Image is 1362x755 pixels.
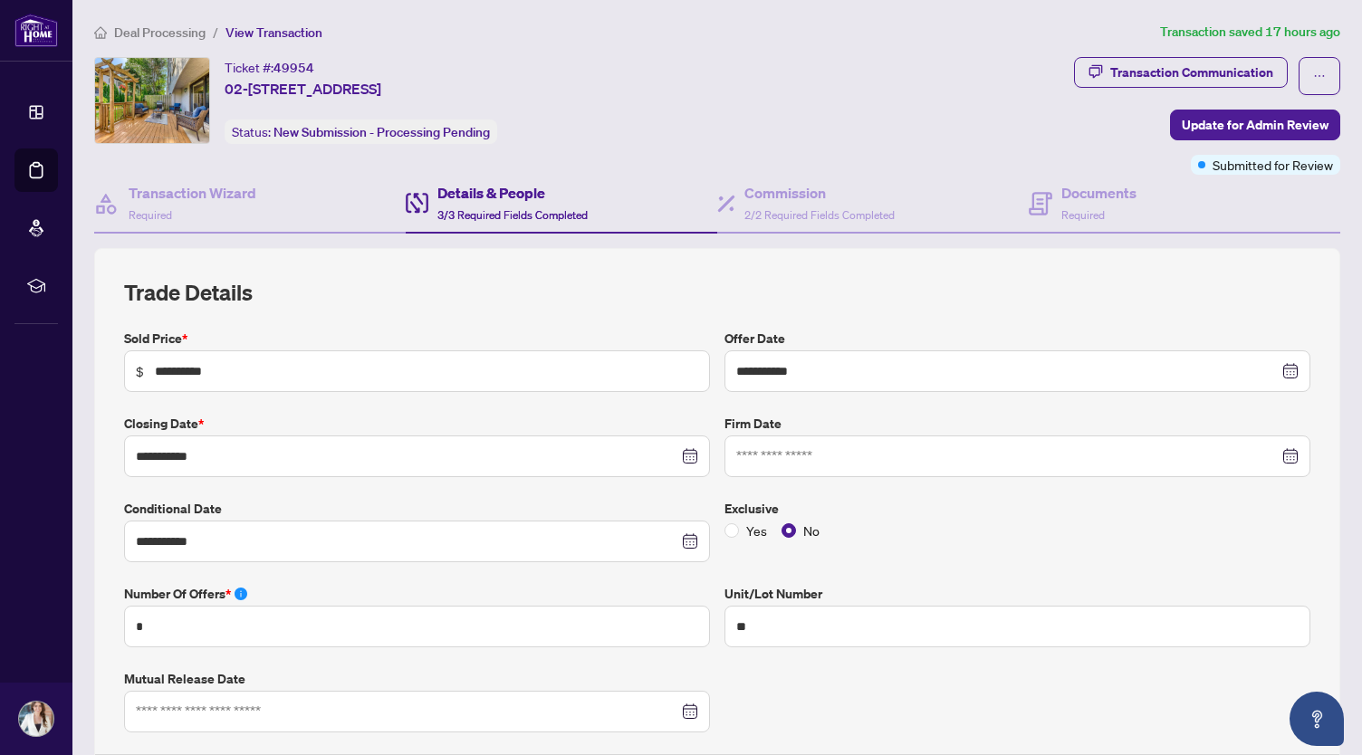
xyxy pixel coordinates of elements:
[1290,692,1344,746] button: Open asap
[1061,182,1137,204] h4: Documents
[1074,57,1288,88] button: Transaction Communication
[213,22,218,43] li: /
[744,182,895,204] h4: Commission
[1182,110,1328,139] span: Update for Admin Review
[1313,70,1326,82] span: ellipsis
[1213,155,1333,175] span: Submitted for Review
[114,24,206,41] span: Deal Processing
[225,24,322,41] span: View Transaction
[14,14,58,47] img: logo
[225,57,314,78] div: Ticket #:
[129,208,172,222] span: Required
[235,588,247,600] span: info-circle
[1160,22,1340,43] article: Transaction saved 17 hours ago
[724,499,1310,519] label: Exclusive
[1061,208,1105,222] span: Required
[724,584,1310,604] label: Unit/Lot Number
[225,78,381,100] span: 02-[STREET_ADDRESS]
[796,521,827,540] span: No
[124,669,710,689] label: Mutual Release Date
[724,414,1310,434] label: Firm Date
[744,208,895,222] span: 2/2 Required Fields Completed
[739,521,774,540] span: Yes
[19,702,53,736] img: Profile Icon
[136,361,144,381] span: $
[124,329,710,349] label: Sold Price
[437,182,588,204] h4: Details & People
[124,414,710,434] label: Closing Date
[95,58,209,143] img: IMG-W12251150_1.jpg
[273,60,314,76] span: 49954
[1110,58,1273,87] div: Transaction Communication
[129,182,256,204] h4: Transaction Wizard
[124,499,710,519] label: Conditional Date
[437,208,588,222] span: 3/3 Required Fields Completed
[273,124,490,140] span: New Submission - Processing Pending
[225,119,497,144] div: Status:
[1170,110,1340,140] button: Update for Admin Review
[124,584,710,604] label: Number of offers
[724,329,1310,349] label: Offer Date
[94,26,107,39] span: home
[124,278,1310,307] h2: Trade Details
